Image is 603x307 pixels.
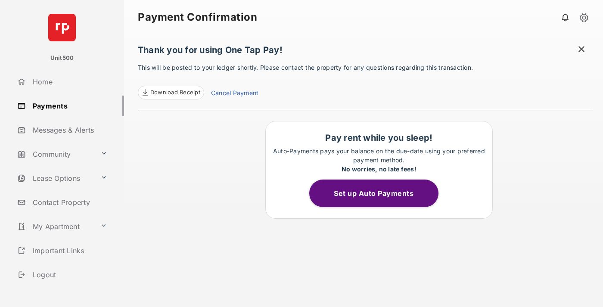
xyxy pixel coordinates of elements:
h1: Thank you for using One Tap Pay! [138,45,593,59]
a: My Apartment [14,216,97,237]
a: Important Links [14,240,111,261]
strong: Payment Confirmation [138,12,257,22]
a: Contact Property [14,192,124,213]
a: Set up Auto Payments [309,189,449,198]
a: Cancel Payment [211,88,258,99]
a: Payments [14,96,124,116]
h1: Pay rent while you sleep! [270,133,488,143]
a: Lease Options [14,168,97,189]
a: Logout [14,264,124,285]
span: Download Receipt [150,88,200,97]
button: Set up Auto Payments [309,180,438,207]
a: Download Receipt [138,86,204,99]
a: Community [14,144,97,164]
img: svg+xml;base64,PHN2ZyB4bWxucz0iaHR0cDovL3d3dy53My5vcmcvMjAwMC9zdmciIHdpZHRoPSI2NCIgaGVpZ2h0PSI2NC... [48,14,76,41]
p: This will be posted to your ledger shortly. Please contact the property for any questions regardi... [138,63,593,99]
p: Unit500 [50,54,74,62]
a: Messages & Alerts [14,120,124,140]
p: Auto-Payments pays your balance on the due-date using your preferred payment method. [270,146,488,174]
div: No worries, no late fees! [270,164,488,174]
a: Home [14,71,124,92]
